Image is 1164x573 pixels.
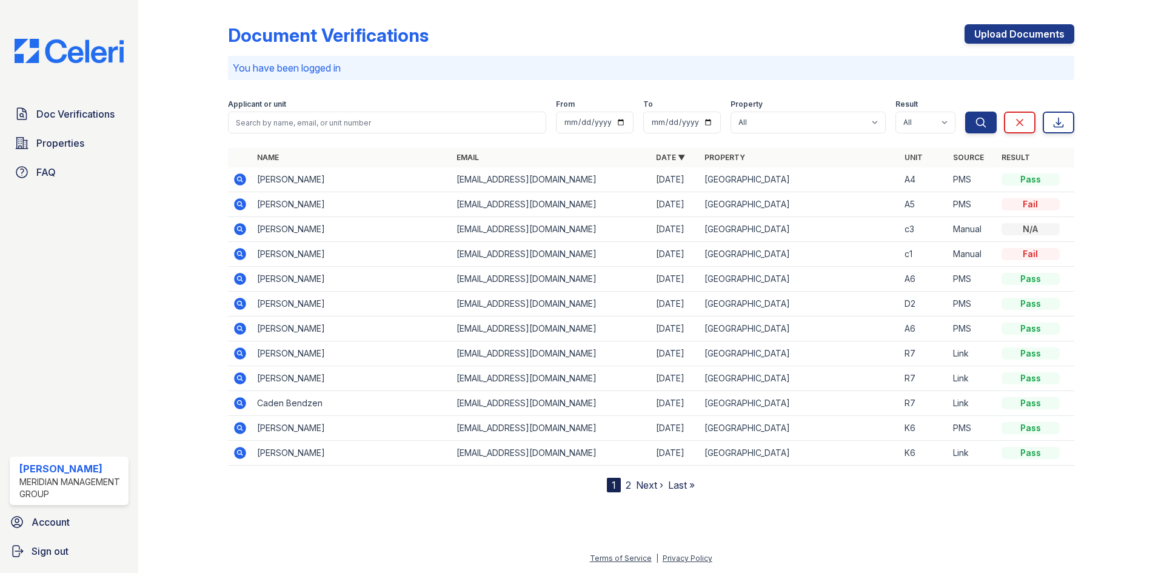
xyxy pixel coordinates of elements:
[10,131,129,155] a: Properties
[1002,347,1060,360] div: Pass
[452,416,651,441] td: [EMAIL_ADDRESS][DOMAIN_NAME]
[5,39,133,63] img: CE_Logo_Blue-a8612792a0a2168367f1c8372b55b34899dd931a85d93a1a3d3e32e68fde9ad4.png
[1002,372,1060,384] div: Pass
[228,99,286,109] label: Applicant or unit
[19,461,124,476] div: [PERSON_NAME]
[452,167,651,192] td: [EMAIL_ADDRESS][DOMAIN_NAME]
[651,217,700,242] td: [DATE]
[700,292,899,317] td: [GEOGRAPHIC_DATA]
[1002,248,1060,260] div: Fail
[700,192,899,217] td: [GEOGRAPHIC_DATA]
[900,416,948,441] td: K6
[452,217,651,242] td: [EMAIL_ADDRESS][DOMAIN_NAME]
[700,341,899,366] td: [GEOGRAPHIC_DATA]
[452,341,651,366] td: [EMAIL_ADDRESS][DOMAIN_NAME]
[5,539,133,563] a: Sign out
[948,441,997,466] td: Link
[452,292,651,317] td: [EMAIL_ADDRESS][DOMAIN_NAME]
[452,267,651,292] td: [EMAIL_ADDRESS][DOMAIN_NAME]
[252,341,452,366] td: [PERSON_NAME]
[457,153,479,162] a: Email
[626,479,631,491] a: 2
[948,317,997,341] td: PMS
[228,112,546,133] input: Search by name, email, or unit number
[252,441,452,466] td: [PERSON_NAME]
[651,391,700,416] td: [DATE]
[900,167,948,192] td: A4
[1002,173,1060,186] div: Pass
[10,160,129,184] a: FAQ
[700,167,899,192] td: [GEOGRAPHIC_DATA]
[32,515,70,529] span: Account
[900,192,948,217] td: A5
[252,391,452,416] td: Caden Bendzen
[700,416,899,441] td: [GEOGRAPHIC_DATA]
[1002,198,1060,210] div: Fail
[252,192,452,217] td: [PERSON_NAME]
[1002,422,1060,434] div: Pass
[948,217,997,242] td: Manual
[700,391,899,416] td: [GEOGRAPHIC_DATA]
[948,391,997,416] td: Link
[10,102,129,126] a: Doc Verifications
[1002,273,1060,285] div: Pass
[900,391,948,416] td: R7
[900,217,948,242] td: c3
[948,167,997,192] td: PMS
[900,267,948,292] td: A6
[700,317,899,341] td: [GEOGRAPHIC_DATA]
[900,292,948,317] td: D2
[948,366,997,391] td: Link
[32,544,69,558] span: Sign out
[36,107,115,121] span: Doc Verifications
[252,242,452,267] td: [PERSON_NAME]
[5,510,133,534] a: Account
[651,317,700,341] td: [DATE]
[651,416,700,441] td: [DATE]
[651,242,700,267] td: [DATE]
[651,267,700,292] td: [DATE]
[651,366,700,391] td: [DATE]
[252,267,452,292] td: [PERSON_NAME]
[452,192,651,217] td: [EMAIL_ADDRESS][DOMAIN_NAME]
[651,292,700,317] td: [DATE]
[1002,323,1060,335] div: Pass
[228,24,429,46] div: Document Verifications
[452,391,651,416] td: [EMAIL_ADDRESS][DOMAIN_NAME]
[452,317,651,341] td: [EMAIL_ADDRESS][DOMAIN_NAME]
[590,554,652,563] a: Terms of Service
[953,153,984,162] a: Source
[651,441,700,466] td: [DATE]
[1002,153,1030,162] a: Result
[36,165,56,179] span: FAQ
[252,317,452,341] td: [PERSON_NAME]
[700,366,899,391] td: [GEOGRAPHIC_DATA]
[948,192,997,217] td: PMS
[1002,223,1060,235] div: N/A
[900,366,948,391] td: R7
[1002,447,1060,459] div: Pass
[704,153,745,162] a: Property
[252,416,452,441] td: [PERSON_NAME]
[19,476,124,500] div: Meridian Management Group
[900,242,948,267] td: c1
[651,192,700,217] td: [DATE]
[656,554,658,563] div: |
[651,167,700,192] td: [DATE]
[1002,397,1060,409] div: Pass
[252,167,452,192] td: [PERSON_NAME]
[233,61,1069,75] p: You have been logged in
[663,554,712,563] a: Privacy Policy
[452,242,651,267] td: [EMAIL_ADDRESS][DOMAIN_NAME]
[452,441,651,466] td: [EMAIL_ADDRESS][DOMAIN_NAME]
[1002,298,1060,310] div: Pass
[948,416,997,441] td: PMS
[257,153,279,162] a: Name
[252,366,452,391] td: [PERSON_NAME]
[700,242,899,267] td: [GEOGRAPHIC_DATA]
[636,479,663,491] a: Next ›
[900,317,948,341] td: A6
[948,242,997,267] td: Manual
[643,99,653,109] label: To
